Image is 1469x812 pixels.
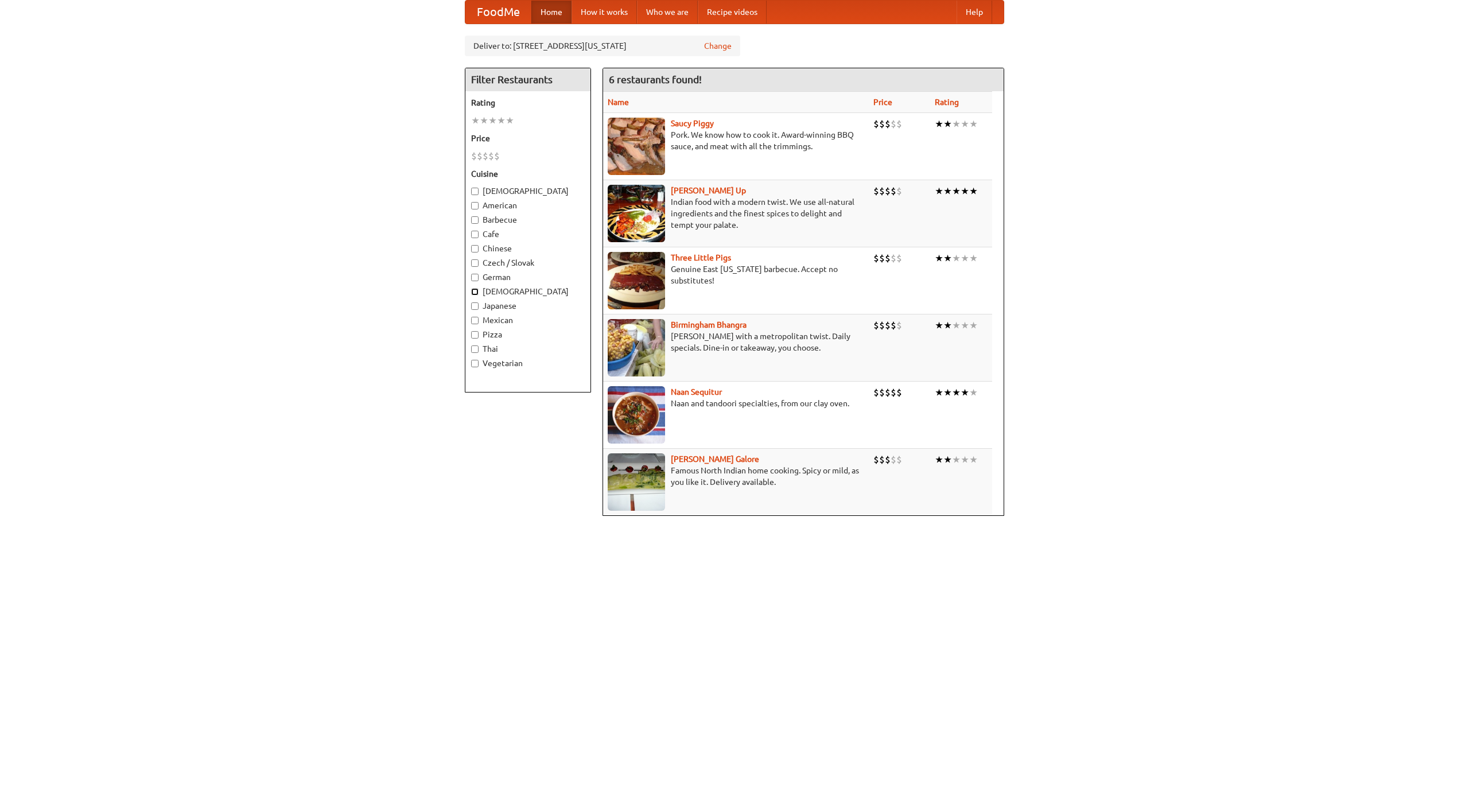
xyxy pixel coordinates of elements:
[471,257,585,269] label: Czech / Slovak
[935,319,943,332] li: ★
[465,36,740,56] div: Deliver to: [STREET_ADDRESS][US_STATE]
[471,133,585,144] h5: Price
[885,453,891,466] li: $
[969,185,978,197] li: ★
[671,119,714,128] a: Saucy Piggy
[952,185,961,197] li: ★
[935,386,943,399] li: ★
[896,252,902,265] li: $
[961,453,969,466] li: ★
[465,68,590,91] h4: Filter Restaurants
[471,231,479,238] input: Cafe
[471,358,585,369] label: Vegetarian
[885,386,891,399] li: $
[873,185,879,197] li: $
[608,196,864,231] p: Indian food with a modern twist. We use all-natural ingredients and the finest spices to delight ...
[497,114,506,127] li: ★
[961,185,969,197] li: ★
[885,252,891,265] li: $
[471,343,585,355] label: Thai
[471,329,585,340] label: Pizza
[935,252,943,265] li: ★
[896,118,902,130] li: $
[471,300,585,312] label: Japanese
[671,253,731,262] a: Three Little Pigs
[494,150,500,162] li: $
[471,345,479,353] input: Thai
[961,386,969,399] li: ★
[608,98,629,107] a: Name
[471,286,585,297] label: [DEMOGRAPHIC_DATA]
[935,98,959,107] a: Rating
[488,114,497,127] li: ★
[952,118,961,130] li: ★
[480,114,488,127] li: ★
[969,118,978,130] li: ★
[471,168,585,180] h5: Cuisine
[891,118,896,130] li: $
[961,118,969,130] li: ★
[471,331,479,339] input: Pizza
[896,453,902,466] li: $
[873,252,879,265] li: $
[471,188,479,195] input: [DEMOGRAPHIC_DATA]
[671,186,746,195] b: [PERSON_NAME] Up
[608,252,665,309] img: littlepigs.jpg
[698,1,767,24] a: Recipe videos
[891,252,896,265] li: $
[896,386,902,399] li: $
[488,150,494,162] li: $
[608,118,665,175] img: saucy.jpg
[671,454,759,464] a: [PERSON_NAME] Galore
[873,98,892,107] a: Price
[891,453,896,466] li: $
[471,214,585,226] label: Barbecue
[879,453,885,466] li: $
[879,386,885,399] li: $
[961,319,969,332] li: ★
[471,97,585,108] h5: Rating
[671,320,747,329] b: Birmingham Bhangra
[879,252,885,265] li: $
[471,317,479,324] input: Mexican
[935,118,943,130] li: ★
[471,228,585,240] label: Cafe
[885,118,891,130] li: $
[896,319,902,332] li: $
[952,453,961,466] li: ★
[608,263,864,286] p: Genuine East [US_STATE] barbecue. Accept no substitutes!
[952,252,961,265] li: ★
[671,387,722,397] a: Naan Sequitur
[477,150,483,162] li: $
[952,386,961,399] li: ★
[471,271,585,283] label: German
[531,1,572,24] a: Home
[943,386,952,399] li: ★
[935,185,943,197] li: ★
[608,331,864,353] p: [PERSON_NAME] with a metropolitan twist. Daily specials. Dine-in or takeaway, you choose.
[471,245,479,252] input: Chinese
[896,185,902,197] li: $
[637,1,698,24] a: Who we are
[873,118,879,130] li: $
[885,185,891,197] li: $
[943,319,952,332] li: ★
[471,202,479,209] input: American
[608,465,864,488] p: Famous North Indian home cooking. Spicy or mild, as you like it. Delivery available.
[957,1,992,24] a: Help
[471,259,479,267] input: Czech / Slovak
[952,319,961,332] li: ★
[471,185,585,197] label: [DEMOGRAPHIC_DATA]
[891,319,896,332] li: $
[969,319,978,332] li: ★
[471,200,585,211] label: American
[608,386,665,444] img: naansequitur.jpg
[943,118,952,130] li: ★
[879,118,885,130] li: $
[879,319,885,332] li: $
[609,74,702,85] ng-pluralize: 6 restaurants found!
[471,114,480,127] li: ★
